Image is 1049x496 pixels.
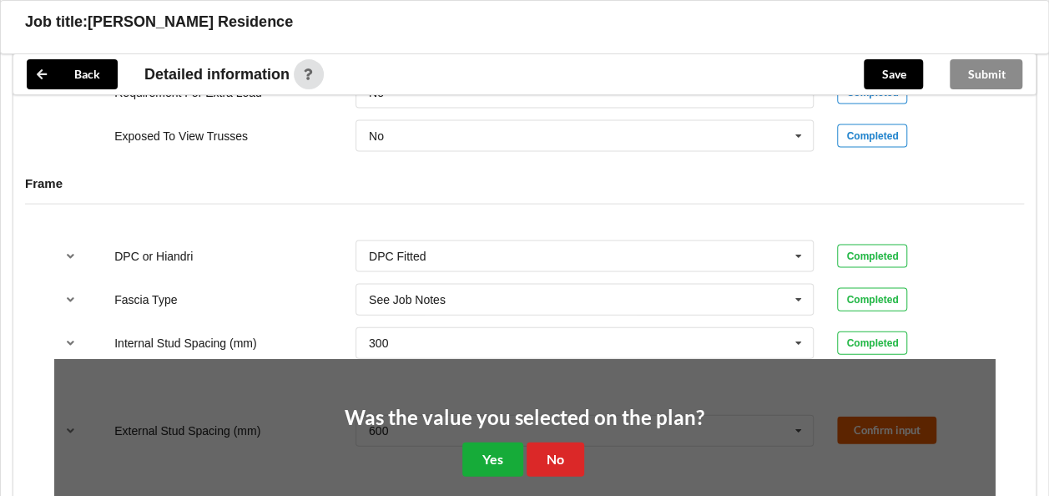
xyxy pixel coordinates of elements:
button: reference-toggle [54,241,87,271]
div: No [369,87,384,99]
div: Completed [837,288,907,311]
button: reference-toggle [54,328,87,358]
div: No [369,130,384,142]
span: Detailed information [144,67,290,82]
button: Save [864,59,923,89]
button: Yes [462,443,523,477]
button: reference-toggle [54,285,87,315]
div: See Job Notes [369,294,446,306]
button: Back [27,59,118,89]
div: Completed [837,332,907,355]
h2: Was the value you selected on the plan? [345,405,704,431]
h3: [PERSON_NAME] Residence [88,13,293,32]
label: Fascia Type [114,293,177,306]
div: Completed [837,124,907,148]
label: DPC or Hiandri [114,250,193,263]
label: Exposed To View Trusses [114,129,248,143]
h4: Frame [25,175,1024,191]
label: Internal Stud Spacing (mm) [114,337,256,350]
div: Completed [837,245,907,268]
div: DPC Fitted [369,251,426,262]
div: 300 [369,337,388,349]
button: No [527,443,584,477]
h3: Job title: [25,13,88,32]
